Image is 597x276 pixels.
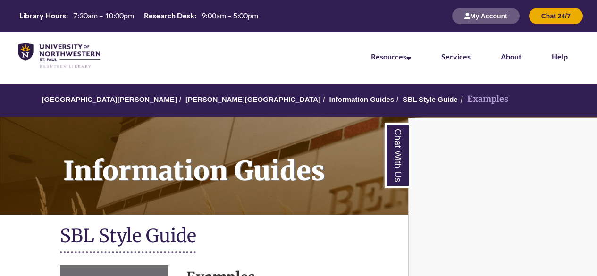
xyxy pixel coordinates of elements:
[385,123,409,188] a: Chat With Us
[371,52,411,61] a: Resources
[552,52,568,61] a: Help
[501,52,521,61] a: About
[18,43,100,69] img: UNWSP Library Logo
[441,52,471,61] a: Services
